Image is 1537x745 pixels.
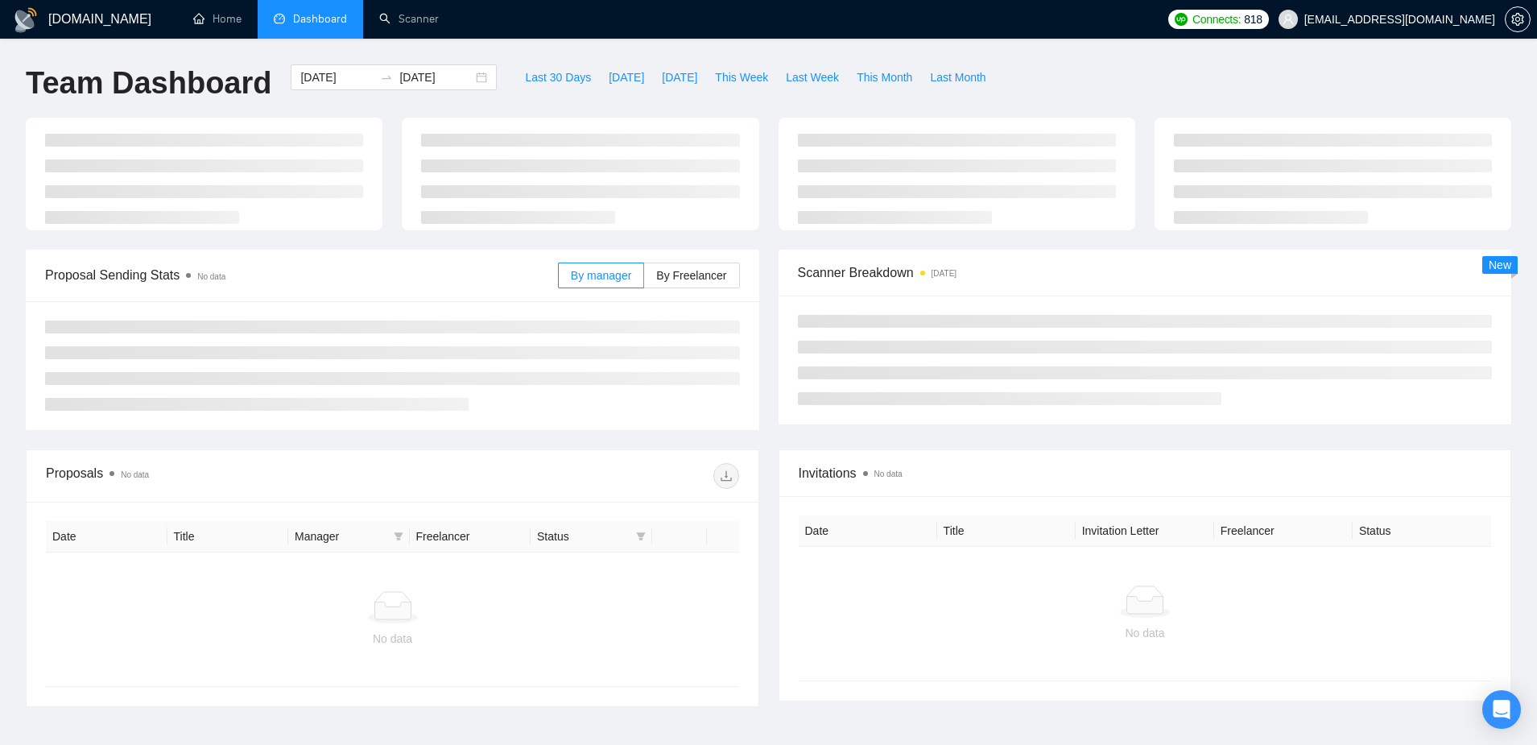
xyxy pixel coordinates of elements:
[380,71,393,84] span: swap-right
[26,64,271,102] h1: Team Dashboard
[516,64,600,90] button: Last 30 Days
[1214,515,1353,547] th: Freelancer
[197,272,225,281] span: No data
[786,68,839,86] span: Last Week
[609,68,644,86] span: [DATE]
[13,7,39,33] img: logo
[46,521,167,553] th: Date
[1192,10,1241,28] span: Connects:
[537,528,630,545] span: Status
[715,68,768,86] span: This Week
[300,68,374,86] input: Start date
[45,265,558,285] span: Proposal Sending Stats
[46,463,392,489] div: Proposals
[295,528,387,545] span: Manager
[1353,515,1491,547] th: Status
[394,532,403,541] span: filter
[874,470,903,478] span: No data
[288,521,410,553] th: Manager
[798,263,1493,283] span: Scanner Breakdown
[1076,515,1214,547] th: Invitation Letter
[662,68,697,86] span: [DATE]
[1505,13,1531,26] a: setting
[848,64,921,90] button: This Month
[399,68,473,86] input: End date
[706,64,777,90] button: This Week
[812,624,1479,642] div: No data
[1244,10,1262,28] span: 818
[656,269,726,282] span: By Freelancer
[857,68,912,86] span: This Month
[921,64,994,90] button: Last Month
[193,12,242,26] a: homeHome
[274,13,285,24] span: dashboard
[777,64,848,90] button: Last Week
[59,630,726,648] div: No data
[121,470,149,479] span: No data
[390,524,407,548] span: filter
[410,521,531,553] th: Freelancer
[930,68,985,86] span: Last Month
[636,532,646,541] span: filter
[167,521,289,553] th: Title
[600,64,653,90] button: [DATE]
[525,68,591,86] span: Last 30 Days
[799,515,937,547] th: Date
[1482,690,1521,729] div: Open Intercom Messenger
[799,463,1492,483] span: Invitations
[1283,14,1294,25] span: user
[633,524,649,548] span: filter
[1489,259,1511,271] span: New
[1505,6,1531,32] button: setting
[1175,13,1188,26] img: upwork-logo.png
[653,64,706,90] button: [DATE]
[937,515,1076,547] th: Title
[380,71,393,84] span: to
[932,269,956,278] time: [DATE]
[379,12,439,26] a: searchScanner
[293,12,347,26] span: Dashboard
[571,269,631,282] span: By manager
